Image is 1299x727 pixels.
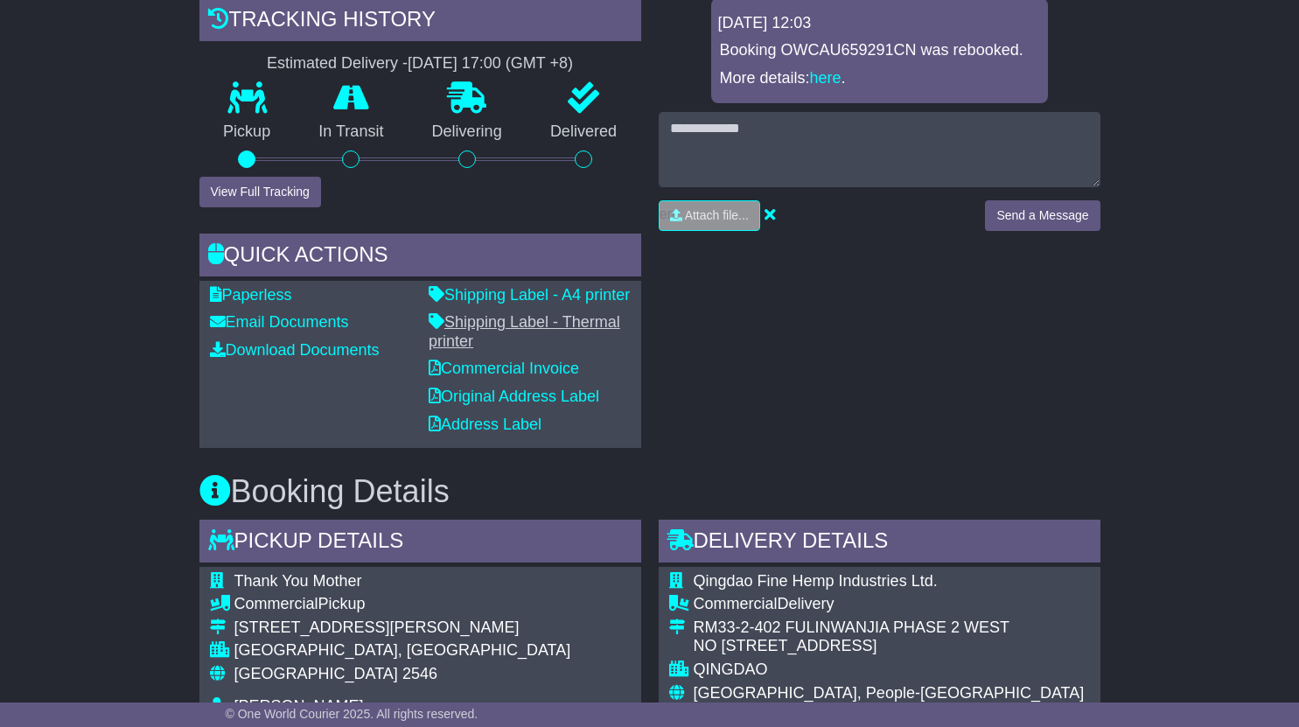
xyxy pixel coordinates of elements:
[234,595,627,614] div: Pickup
[985,200,1100,231] button: Send a Message
[526,122,640,142] p: Delivered
[199,520,641,567] div: Pickup Details
[234,595,318,612] span: Commercial
[234,572,362,590] span: Thank You Mother
[429,313,620,350] a: Shipping Label - Thermal printer
[402,665,437,682] span: 2546
[720,41,1039,60] p: Booking OWCAU659291CN was rebooked.
[408,54,573,73] div: [DATE] 17:00 (GMT +8)
[810,69,842,87] a: here
[694,595,778,612] span: Commercial
[429,388,599,405] a: Original Address Label
[226,707,478,721] span: © One World Courier 2025. All rights reserved.
[234,665,398,682] span: [GEOGRAPHIC_DATA]
[429,416,541,433] a: Address Label
[718,14,1041,33] div: [DATE] 12:03
[234,697,364,715] span: [PERSON_NAME]
[694,572,938,590] span: Qingdao Fine Hemp Industries Ltd.
[210,341,380,359] a: Download Documents
[694,684,1085,702] span: [GEOGRAPHIC_DATA], People-[GEOGRAPHIC_DATA]
[694,595,1090,614] div: Delivery
[199,474,1100,509] h3: Booking Details
[720,69,1039,88] p: More details: .
[295,122,408,142] p: In Transit
[694,637,1090,656] div: NO [STREET_ADDRESS]
[210,313,349,331] a: Email Documents
[199,234,641,281] div: Quick Actions
[694,661,1090,680] div: QINGDAO
[210,286,292,304] a: Paperless
[694,619,1090,638] div: RM33-2-402 FULINWANJIA PHASE 2 WEST
[199,177,321,207] button: View Full Tracking
[234,641,627,661] div: [GEOGRAPHIC_DATA], [GEOGRAPHIC_DATA]
[199,54,641,73] div: Estimated Delivery -
[408,122,526,142] p: Delivering
[659,520,1100,567] div: Delivery Details
[199,122,295,142] p: Pickup
[429,286,630,304] a: Shipping Label - A4 printer
[429,360,579,377] a: Commercial Invoice
[234,619,627,638] div: [STREET_ADDRESS][PERSON_NAME]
